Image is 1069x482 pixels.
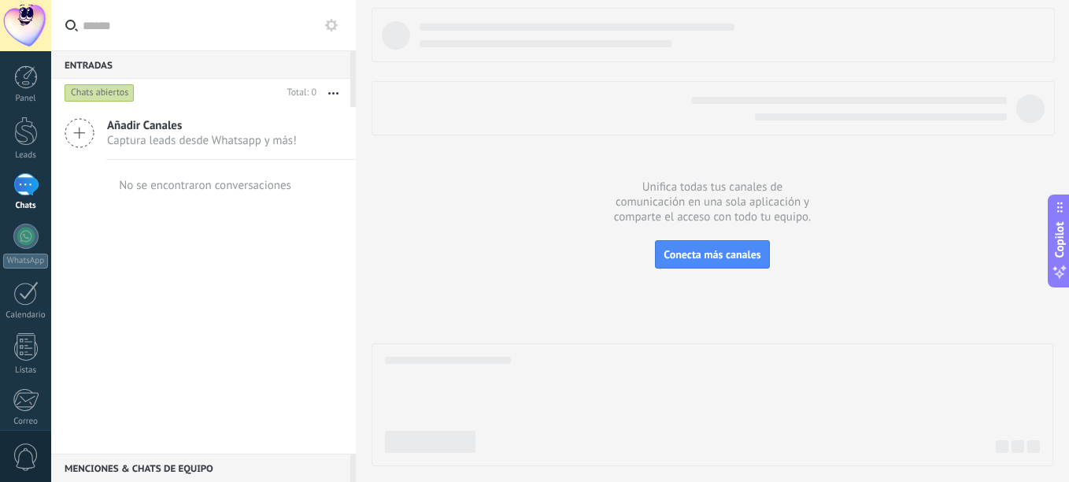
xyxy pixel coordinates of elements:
[107,133,297,148] span: Captura leads desde Whatsapp y más!
[664,247,760,261] span: Conecta más canales
[1052,222,1067,258] span: Copilot
[3,150,49,161] div: Leads
[655,240,769,269] button: Conecta más canales
[281,85,316,101] div: Total: 0
[65,83,135,102] div: Chats abiertos
[3,254,48,269] div: WhatsApp
[3,417,49,427] div: Correo
[51,50,350,79] div: Entradas
[107,118,297,133] span: Añadir Canales
[3,365,49,376] div: Listas
[3,201,49,211] div: Chats
[119,178,291,193] div: No se encontraron conversaciones
[3,310,49,321] div: Calendario
[51,454,350,482] div: Menciones & Chats de equipo
[3,94,49,104] div: Panel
